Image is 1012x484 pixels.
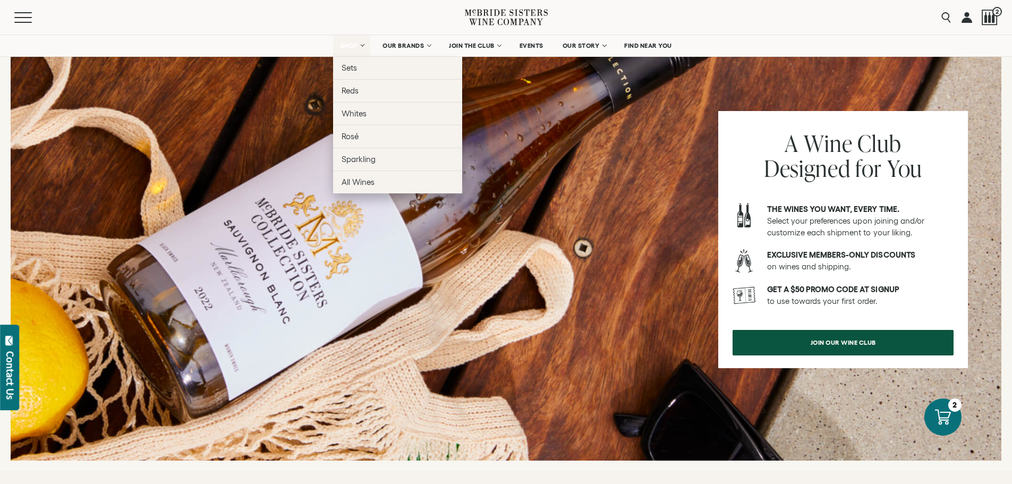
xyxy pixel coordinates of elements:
span: Rosé [342,132,359,141]
strong: The wines you want, every time. [767,205,899,214]
a: Rosé [333,125,462,148]
button: Mobile Menu Trigger [14,12,53,23]
a: All Wines [333,171,462,193]
strong: Get a $50 promo code at signup [767,285,899,294]
p: on wines and shipping. [767,249,954,273]
span: Sets [342,63,357,72]
span: SHOP [340,42,358,49]
a: JOIN THE CLUB [442,35,507,56]
span: OUR BRANDS [382,42,424,49]
span: Designed [764,152,851,184]
span: Reds [342,86,359,95]
span: Club [857,128,901,159]
span: EVENTS [520,42,543,49]
span: OUR STORY [563,42,600,49]
div: 2 [948,398,962,412]
p: to use towards your first order. [767,284,954,307]
span: join our wine club [792,332,895,353]
a: Whites [333,102,462,125]
p: Select your preferences upon joining and/or customize each shipment to your liking. [767,203,954,239]
a: Reds [333,79,462,102]
a: FIND NEAR YOU [617,35,679,56]
a: Sets [333,56,462,79]
a: Sparkling [333,148,462,171]
a: join our wine club [733,330,954,355]
div: Contact Us [5,351,15,400]
span: You [887,152,923,184]
span: FIND NEAR YOU [624,42,672,49]
a: SHOP [333,35,370,56]
span: Sparkling [342,155,376,164]
span: Wine [804,128,852,159]
span: for [855,152,882,184]
span: A [785,128,798,159]
a: EVENTS [513,35,550,56]
a: OUR STORY [556,35,613,56]
span: All Wines [342,177,375,186]
a: OUR BRANDS [376,35,437,56]
span: Whites [342,109,367,118]
strong: Exclusive members-only discounts [767,250,915,259]
span: JOIN THE CLUB [449,42,495,49]
span: 2 [992,7,1002,16]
